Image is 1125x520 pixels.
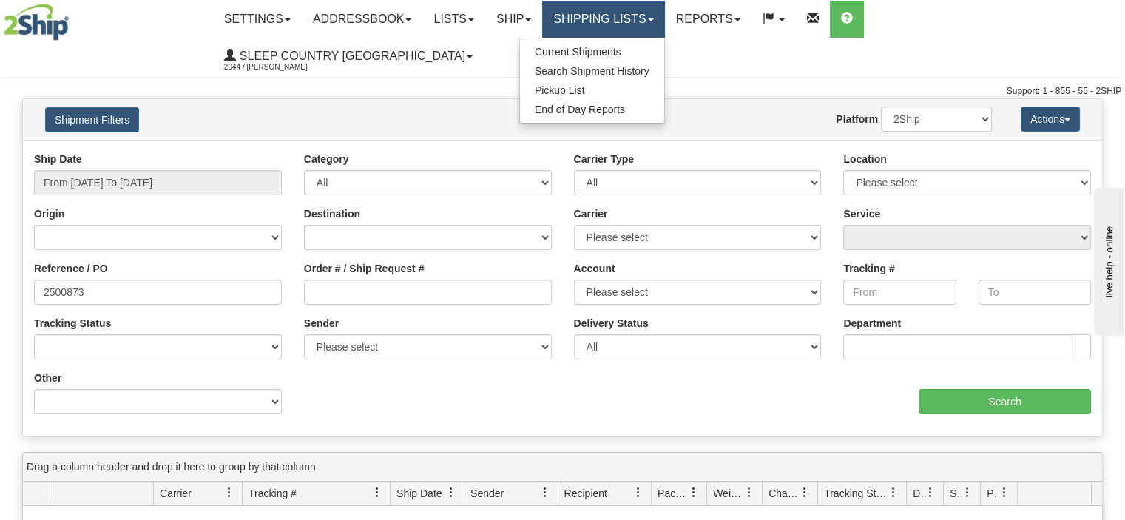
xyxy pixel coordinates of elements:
[213,38,484,75] a: Sleep Country [GEOGRAPHIC_DATA] 2044 / [PERSON_NAME]
[422,1,484,38] a: Lists
[213,1,302,38] a: Settings
[535,84,585,96] span: Pickup List
[542,1,664,38] a: Shipping lists
[304,261,425,276] label: Order # / Ship Request #
[34,371,61,385] label: Other
[217,480,242,505] a: Carrier filter column settings
[23,453,1102,482] div: grid grouping header
[713,486,744,501] span: Weight
[365,480,390,505] a: Tracking # filter column settings
[768,486,800,501] span: Charge
[843,261,894,276] label: Tracking #
[520,61,664,81] a: Search Shipment History
[302,1,423,38] a: Addressbook
[574,316,649,331] label: Delivery Status
[224,60,335,75] span: 2044 / [PERSON_NAME]
[470,486,504,501] span: Sender
[249,486,297,501] span: Tracking #
[992,480,1017,505] a: Pickup Status filter column settings
[574,206,608,221] label: Carrier
[824,486,888,501] span: Tracking Status
[737,480,762,505] a: Weight filter column settings
[396,486,442,501] span: Ship Date
[4,4,69,41] img: logo2044.jpg
[919,389,1091,414] input: Search
[439,480,464,505] a: Ship Date filter column settings
[792,480,817,505] a: Charge filter column settings
[913,486,925,501] span: Delivery Status
[881,480,906,505] a: Tracking Status filter column settings
[987,486,999,501] span: Pickup Status
[45,107,139,132] button: Shipment Filters
[626,480,651,505] a: Recipient filter column settings
[304,152,349,166] label: Category
[950,486,962,501] span: Shipment Issues
[304,206,360,221] label: Destination
[836,112,878,126] label: Platform
[1021,107,1080,132] button: Actions
[1091,184,1124,335] iframe: chat widget
[34,206,64,221] label: Origin
[658,486,689,501] span: Packages
[574,261,615,276] label: Account
[160,486,192,501] span: Carrier
[535,46,621,58] span: Current Shipments
[11,13,137,24] div: live help - online
[304,316,339,331] label: Sender
[535,65,649,77] span: Search Shipment History
[564,486,607,501] span: Recipient
[918,480,943,505] a: Delivery Status filter column settings
[34,316,111,331] label: Tracking Status
[533,480,558,505] a: Sender filter column settings
[665,1,751,38] a: Reports
[843,152,886,166] label: Location
[236,50,465,62] span: Sleep Country [GEOGRAPHIC_DATA]
[34,152,82,166] label: Ship Date
[520,42,664,61] a: Current Shipments
[520,100,664,119] a: End of Day Reports
[535,104,625,115] span: End of Day Reports
[4,85,1121,98] div: Support: 1 - 855 - 55 - 2SHIP
[574,152,634,166] label: Carrier Type
[979,280,1091,305] input: To
[34,261,108,276] label: Reference / PO
[843,280,956,305] input: From
[955,480,980,505] a: Shipment Issues filter column settings
[843,206,880,221] label: Service
[681,480,706,505] a: Packages filter column settings
[520,81,664,100] a: Pickup List
[485,1,542,38] a: Ship
[843,316,901,331] label: Department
